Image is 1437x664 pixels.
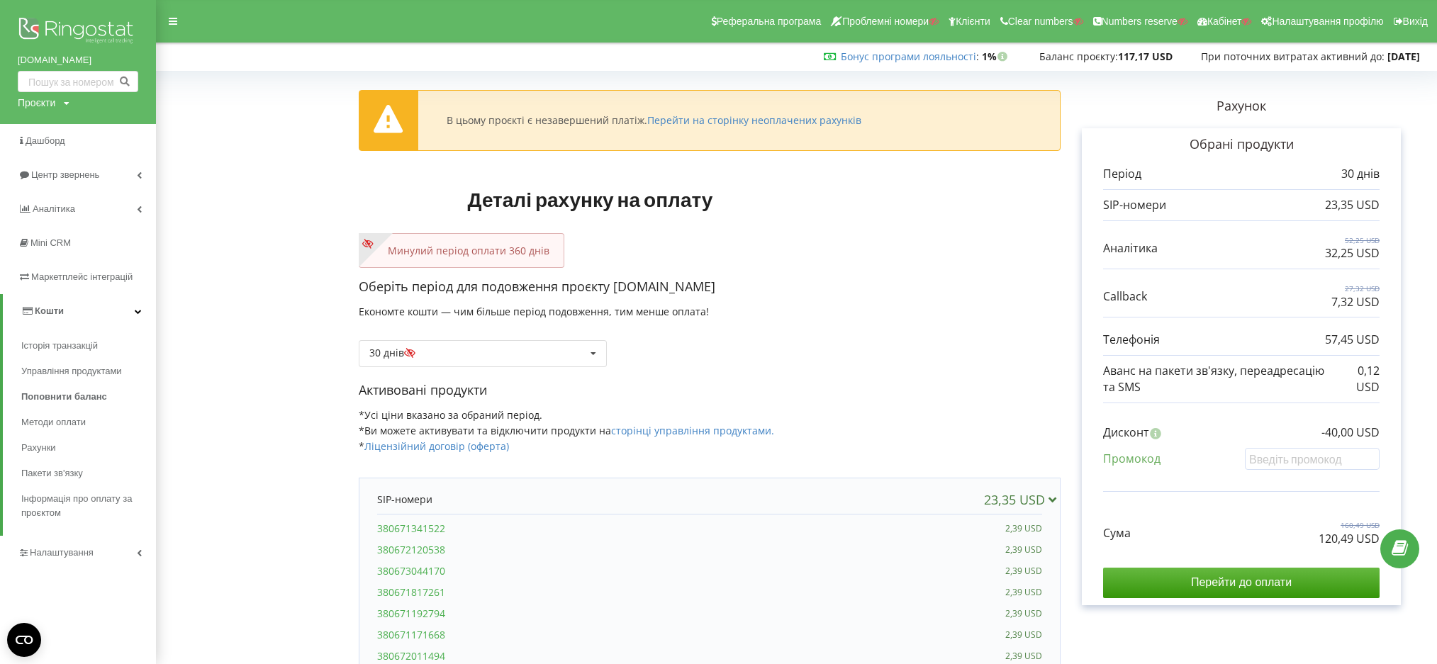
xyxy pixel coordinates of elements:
a: 380672120538 [377,543,445,556]
span: Кабінет [1207,16,1242,27]
span: *Усі ціни вказано за обраний період. [359,408,542,422]
span: Вихід [1403,16,1428,27]
p: Callback [1103,288,1147,305]
span: Налаштування [30,547,94,558]
strong: [DATE] [1387,50,1420,63]
h1: Деталі рахунку на оплату [359,165,822,233]
a: Поповнити баланс [21,384,156,410]
a: сторінці управління продуктами. [611,424,774,437]
a: Пакети зв'язку [21,461,156,486]
span: Кошти [35,305,64,316]
p: Оберіть період для подовження проєкту [DOMAIN_NAME] [359,278,1061,296]
p: Активовані продукти [359,381,1061,400]
a: [DOMAIN_NAME] [18,53,138,67]
span: Економте кошти — чим більше період подовження, тим менше оплата! [359,305,709,318]
div: 2,39 USD [1005,628,1042,642]
p: Промокод [1103,451,1161,467]
a: Рахунки [21,435,156,461]
strong: 117,17 USD [1118,50,1173,63]
span: Маркетплейс інтеграцій [31,271,133,282]
p: 30 днів [1341,166,1380,182]
a: 380672011494 [377,649,445,663]
a: Ліцензійний договір (оферта) [364,439,509,453]
a: 380671817261 [377,585,445,599]
p: Період [1103,166,1141,182]
span: *Ви можете активувати та відключити продукти на [359,424,774,437]
button: Open CMP widget [7,623,41,657]
strong: 1% [982,50,1011,63]
p: 27,32 USD [1331,283,1380,293]
p: SIP-номери [377,493,432,507]
a: Інформація про оплату за проєктом [21,486,156,526]
p: Дисконт [1103,424,1149,441]
img: Ringostat logo [18,14,138,50]
p: Рахунок [1061,97,1422,116]
span: Рахунки [21,441,56,455]
p: Аванс на пакети зв'язку, переадресацію та SMS [1103,363,1336,395]
span: Дашборд [26,135,65,146]
div: 2,39 USD [1005,649,1042,663]
a: Бонус програми лояльності [841,50,976,63]
p: 52,25 USD [1325,235,1380,245]
span: Історія транзакцій [21,339,98,353]
span: Проблемні номери [842,16,929,27]
span: Mini CRM [30,237,71,248]
a: Методи оплати [21,410,156,435]
span: Clear numbers [1008,16,1073,27]
span: Numbers reserve [1102,16,1178,27]
div: 2,39 USD [1005,564,1042,578]
p: 7,32 USD [1331,294,1380,310]
a: Історія транзакцій [21,333,156,359]
a: 380671171668 [377,628,445,641]
p: 57,45 USD [1325,332,1380,348]
input: Пошук за номером [18,71,138,92]
p: SIP-номери [1103,197,1166,213]
a: 380673044170 [377,564,445,578]
div: 2,39 USD [1005,543,1042,557]
span: Аналiтика [33,203,75,214]
span: Поповнити баланс [21,390,107,404]
span: Методи оплати [21,415,86,429]
a: 380671341522 [377,522,445,535]
a: Перейти на сторінку неоплачених рахунків [647,113,861,127]
div: 23,35 USD [984,493,1063,507]
p: Телефонія [1103,332,1160,348]
input: Перейти до оплати [1103,568,1380,597]
span: Управління продуктами [21,364,122,378]
div: 2,39 USD [1005,522,1042,536]
span: Пакети зв'язку [21,466,83,480]
p: 32,25 USD [1325,245,1380,261]
p: -40,00 USD [1321,424,1380,441]
div: 2,39 USD [1005,585,1042,600]
div: 30 днів [369,348,424,358]
p: Обрані продукти [1103,135,1380,154]
span: Баланс проєкту: [1039,50,1118,63]
span: Центр звернень [31,169,99,180]
a: 380671192794 [377,607,445,620]
span: При поточних витратах активний до: [1201,50,1385,63]
p: Аналітика [1103,240,1158,257]
div: 2,39 USD [1005,607,1042,621]
span: Реферальна програма [717,16,822,27]
p: 160,49 USD [1319,520,1380,530]
p: Минулий період оплати 360 днів [374,244,549,258]
p: Сума [1103,525,1131,541]
p: 23,35 USD [1325,197,1380,213]
span: Налаштування профілю [1272,16,1383,27]
p: 120,49 USD [1319,531,1380,547]
span: : [841,50,979,63]
a: Управління продуктами [21,359,156,384]
div: Проєкти [18,96,55,110]
div: В цьому проєкті є незавершений платіж. [447,114,861,127]
span: Інформація про оплату за проєктом [21,492,149,520]
input: Введіть промокод [1245,448,1380,470]
span: Клієнти [956,16,990,27]
a: Кошти [3,294,156,328]
p: 0,12 USD [1336,363,1380,395]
